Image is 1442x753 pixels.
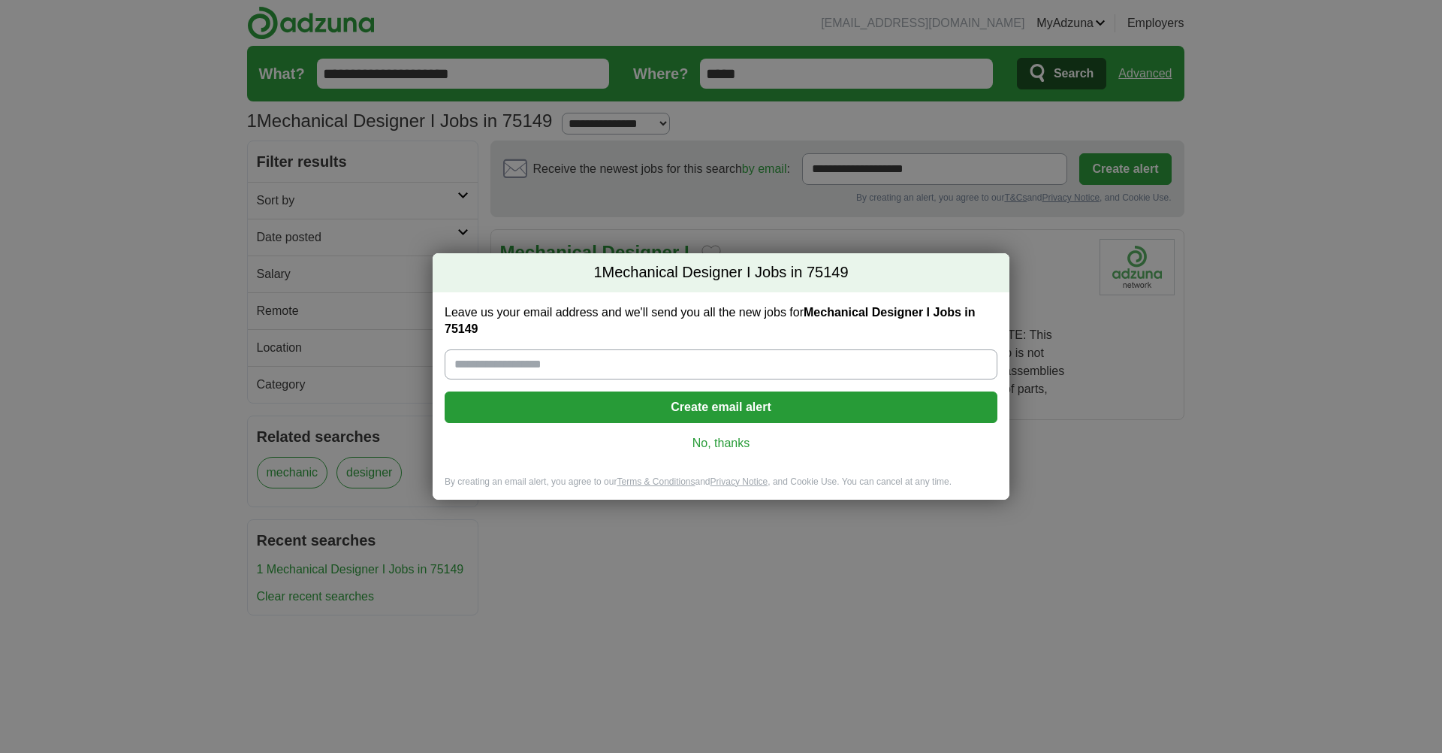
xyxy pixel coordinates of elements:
[593,262,602,283] span: 1
[445,306,976,335] strong: Mechanical Designer I Jobs in 75149
[710,476,768,487] a: Privacy Notice
[445,304,997,337] label: Leave us your email address and we'll send you all the new jobs for
[433,253,1009,292] h2: Mechanical Designer I Jobs in 75149
[433,476,1009,500] div: By creating an email alert, you agree to our and , and Cookie Use. You can cancel at any time.
[445,392,997,423] button: Create email alert
[457,435,985,452] a: No, thanks
[617,476,695,487] a: Terms & Conditions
